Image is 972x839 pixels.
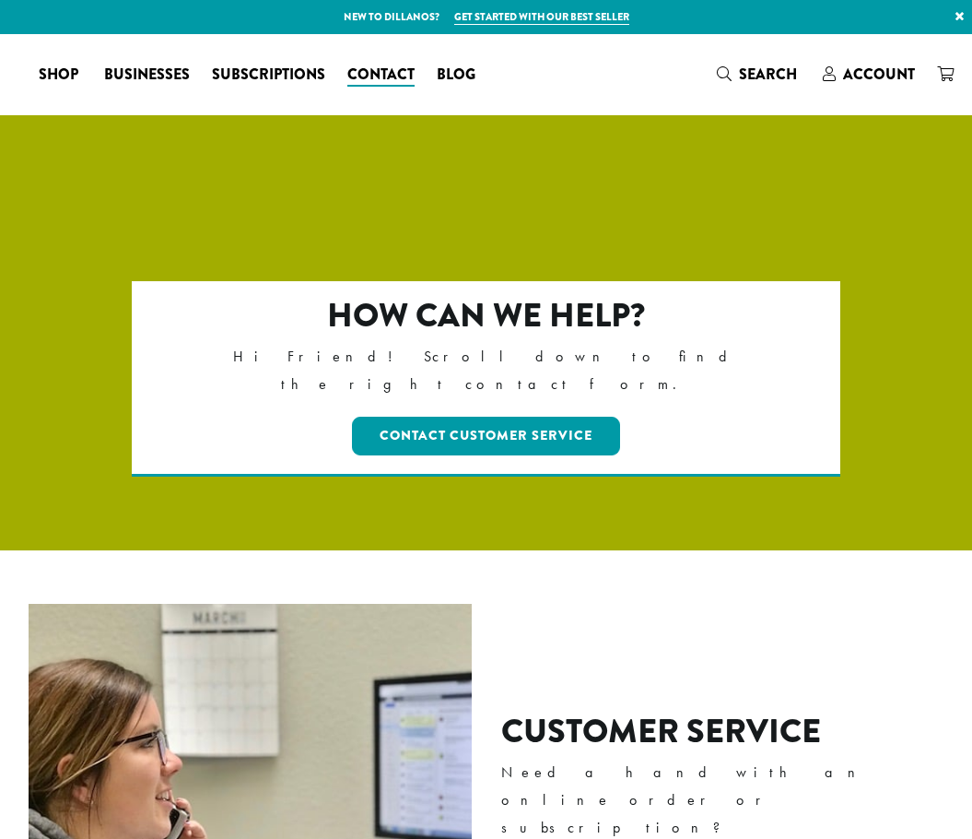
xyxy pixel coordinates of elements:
[204,296,769,336] h2: How can we help?
[437,64,475,87] span: Blog
[739,64,797,85] span: Search
[501,712,959,751] h2: Customer Service
[204,343,769,398] p: Hi Friend! Scroll down to find the right contact form.
[28,60,93,89] a: Shop
[352,417,620,455] a: Contact Customer Service
[212,64,325,87] span: Subscriptions
[104,64,190,87] span: Businesses
[347,64,415,87] span: Contact
[39,64,78,87] span: Shop
[454,9,629,25] a: Get started with our best seller
[706,59,812,89] a: Search
[843,64,915,85] span: Account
